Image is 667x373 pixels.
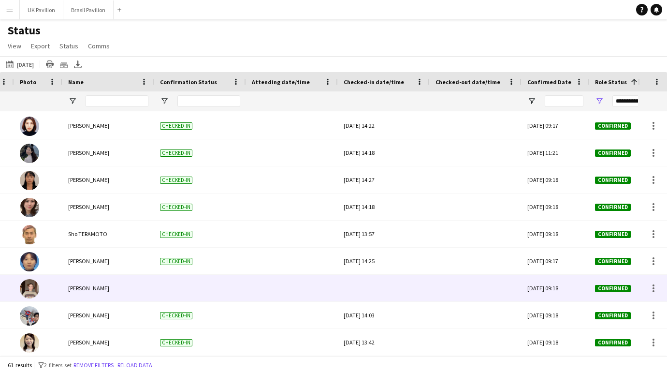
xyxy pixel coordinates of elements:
span: Confirmed Date [527,78,571,86]
button: Open Filter Menu [595,97,604,105]
div: [DATE] 14:27 [344,166,424,193]
span: Attending date/time [252,78,310,86]
div: [DATE] 09:17 [522,112,589,139]
span: Checked-in [160,339,192,346]
span: Confirmed [595,204,631,211]
span: [PERSON_NAME] [68,284,109,292]
button: Remove filters [72,360,116,371]
span: Export [31,42,50,50]
span: Confirmed [595,285,631,292]
input: Name Filter Input [86,95,148,107]
button: Reload data [116,360,154,371]
span: Checked-in [160,204,192,211]
a: Status [56,40,82,52]
input: Confirmation Status Filter Input [177,95,240,107]
img: Naho YAMAGUCHI [20,117,39,136]
span: Confirmed [595,312,631,319]
span: 2 filters set [44,361,72,369]
img: Sunao Mima [20,198,39,217]
span: Confirmed [595,231,631,238]
a: Export [27,40,54,52]
span: [PERSON_NAME] [68,203,109,210]
img: Mariko Sato [20,252,39,271]
span: Status [59,42,78,50]
img: Yoko Matsumoto [20,171,39,190]
div: [DATE] 09:18 [522,221,589,247]
div: [DATE] 13:57 [344,221,424,247]
span: Checked-in [160,177,192,184]
span: Checked-in date/time [344,78,404,86]
span: [PERSON_NAME] [68,176,109,183]
span: Sho TERAMOTO [68,230,107,238]
button: Open Filter Menu [160,97,169,105]
div: [DATE] 09:18 [522,194,589,220]
span: Name [68,78,84,86]
button: UK Pavilion [20,0,63,19]
input: Confirmed Date Filter Input [545,95,583,107]
a: View [4,40,25,52]
span: Checked-in [160,312,192,319]
app-action-btn: Export XLSX [72,59,84,70]
span: [PERSON_NAME] [68,312,109,319]
img: Daiki Ohta [20,306,39,326]
span: View [8,42,21,50]
button: Open Filter Menu [527,97,536,105]
span: Confirmed [595,177,631,184]
span: Checked-in [160,122,192,130]
div: [DATE] 09:18 [522,302,589,328]
a: Comms [84,40,114,52]
app-action-btn: Print [44,59,56,70]
div: [DATE] 14:18 [344,194,424,220]
img: Emiri Hatton [20,279,39,298]
span: Checked-in [160,149,192,157]
div: [DATE] 14:03 [344,302,424,328]
span: Checked-in [160,258,192,265]
img: Sho TERAMOTO [20,225,39,244]
div: [DATE] 14:18 [344,139,424,166]
div: [DATE] 14:22 [344,112,424,139]
span: Confirmation Status [160,78,217,86]
span: Checked-out date/time [435,78,500,86]
span: Confirmed [595,258,631,265]
div: [DATE] 09:18 [522,275,589,301]
span: Comms [88,42,110,50]
img: Mao Fujita [20,144,39,163]
app-action-btn: Crew files as ZIP [58,59,70,70]
span: [PERSON_NAME] [68,122,109,129]
div: [DATE] 14:25 [344,248,424,274]
button: [DATE] [4,59,36,70]
span: Photo [20,78,36,86]
span: [PERSON_NAME] [68,257,109,265]
div: [DATE] 09:18 [522,329,589,356]
img: Kuniko Maeda [20,333,39,353]
span: Confirmed [595,122,631,130]
span: Confirmed [595,149,631,157]
span: Checked-in [160,231,192,238]
span: [PERSON_NAME] [68,339,109,346]
div: [DATE] 13:42 [344,329,424,356]
div: [DATE] 11:21 [522,139,589,166]
span: Role Status [595,78,627,86]
button: Open Filter Menu [68,97,77,105]
div: [DATE] 09:18 [522,166,589,193]
button: Brasil Pavilion [63,0,114,19]
span: Confirmed [595,339,631,346]
div: [DATE] 09:17 [522,248,589,274]
span: [PERSON_NAME] [68,149,109,156]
